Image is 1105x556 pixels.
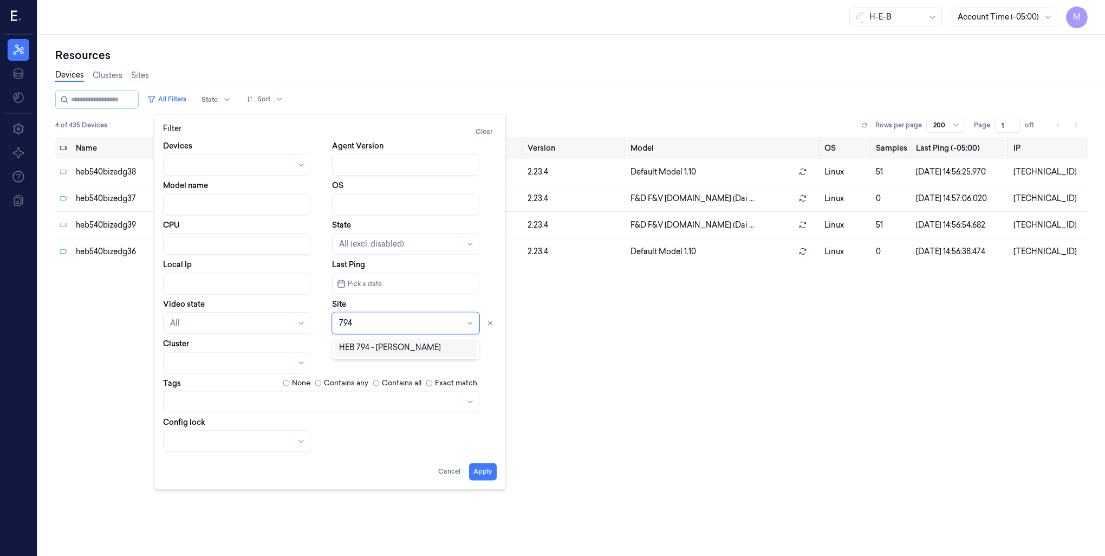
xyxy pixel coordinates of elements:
div: [DATE] 14:57:06.020 [916,193,1004,204]
th: Version [523,137,626,159]
div: heb540bizedg39 [76,219,197,231]
label: Contains any [324,378,368,389]
label: Devices [163,140,192,151]
label: Video state [163,299,205,309]
span: Page [974,120,990,130]
div: 2.23.4 [528,166,622,178]
div: 0 [876,193,907,204]
span: Default Model 1.10 [630,166,696,178]
div: [TECHNICAL_ID] [1013,166,1083,178]
a: Clusters [93,70,122,81]
label: Contains all [382,378,421,389]
div: heb540bizedg38 [76,166,197,178]
th: IP [1009,137,1088,159]
div: HEB 794 - [PERSON_NAME] [339,342,441,353]
label: Config lock [163,417,205,428]
label: Model name [163,180,208,191]
div: 51 [876,166,907,178]
div: 51 [876,219,907,231]
span: 4 of 435 Devices [55,120,107,130]
label: None [292,378,310,389]
label: Site [332,299,346,309]
button: All Filters [143,90,191,108]
span: of 1 [1025,120,1042,130]
nav: pagination [1051,118,1083,133]
div: [DATE] 14:56:25.970 [916,166,1004,178]
th: Last Ping (-05:00) [912,137,1009,159]
div: [TECHNICAL_ID] [1013,193,1083,204]
span: Default Model 1.10 [630,246,696,257]
button: Cancel [434,463,465,480]
p: linux [824,219,868,231]
div: 2.23.4 [528,219,622,231]
a: Devices [55,69,84,82]
div: [TECHNICAL_ID] [1013,246,1083,257]
div: [TECHNICAL_ID] [1013,219,1083,231]
p: linux [824,246,868,257]
div: 0 [876,246,907,257]
span: F&D F&V [DOMAIN_NAME] (Dai ... [630,193,754,204]
div: 2.23.4 [528,246,622,257]
label: Local Ip [163,259,192,270]
button: Apply [469,463,497,480]
label: Last Ping [332,259,365,270]
div: [DATE] 14:56:38.474 [916,246,1004,257]
p: Rows per page [875,120,922,130]
th: Samples [872,137,912,159]
span: F&D F&V [DOMAIN_NAME] (Dai ... [630,219,754,231]
div: heb540bizedg37 [76,193,197,204]
div: [DATE] 14:56:54.682 [916,219,1004,231]
th: OS [820,137,872,159]
p: linux [824,193,868,204]
div: Resources [55,48,1088,63]
button: Clear [471,123,497,140]
label: Agent Version [332,140,383,151]
button: Pick a date [332,273,479,294]
span: Pick a date [346,279,382,289]
label: CPU [163,219,180,230]
th: Model [626,137,820,159]
div: Filter [163,123,497,140]
label: State [332,219,351,230]
th: Name [71,137,201,159]
p: linux [824,166,868,178]
label: Exact match [435,378,477,389]
div: 2.23.4 [528,193,622,204]
label: Tags [163,379,181,387]
button: M [1066,7,1088,28]
label: Cluster [163,338,189,349]
div: heb540bizedg36 [76,246,197,257]
a: Sites [131,70,149,81]
label: OS [332,180,343,191]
